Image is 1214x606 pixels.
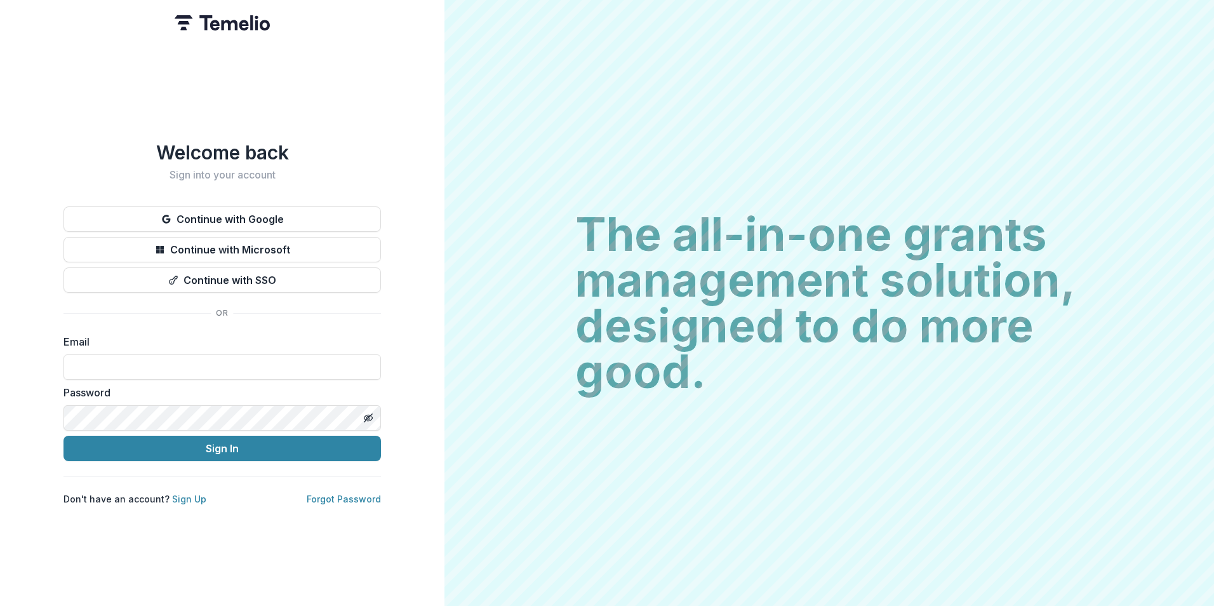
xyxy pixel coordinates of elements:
img: Temelio [175,15,270,30]
button: Continue with Google [63,206,381,232]
button: Continue with SSO [63,267,381,293]
label: Email [63,334,373,349]
h1: Welcome back [63,141,381,164]
button: Continue with Microsoft [63,237,381,262]
p: Don't have an account? [63,492,206,506]
button: Toggle password visibility [358,408,378,428]
a: Sign Up [172,494,206,504]
button: Sign In [63,436,381,461]
h2: Sign into your account [63,169,381,181]
a: Forgot Password [307,494,381,504]
label: Password [63,385,373,400]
